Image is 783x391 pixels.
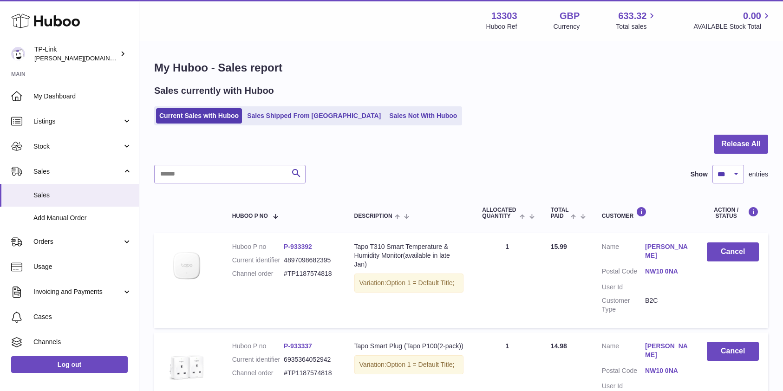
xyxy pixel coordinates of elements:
[693,22,772,31] span: AVAILABLE Stock Total
[616,22,657,31] span: Total sales
[232,256,284,265] dt: Current identifier
[284,369,335,378] dd: #TP1187574818
[354,355,464,374] div: Variation:
[707,207,759,219] div: Action / Status
[33,237,122,246] span: Orders
[616,10,657,31] a: 633.32 Total sales
[284,256,335,265] dd: 4897098682395
[34,45,118,63] div: TP-Link
[232,269,284,278] dt: Channel order
[602,267,645,278] dt: Postal Code
[34,54,235,62] span: [PERSON_NAME][DOMAIN_NAME][EMAIL_ADDRESS][DOMAIN_NAME]
[232,213,268,219] span: Huboo P no
[33,167,122,176] span: Sales
[232,342,284,351] dt: Huboo P no
[645,296,688,314] dd: B2C
[551,342,567,350] span: 14.98
[707,342,759,361] button: Cancel
[156,108,242,124] a: Current Sales with Huboo
[354,242,464,269] div: Tapo T310 Smart Temperature & Humidity Monitor(available in late Jan)
[244,108,384,124] a: Sales Shipped From [GEOGRAPHIC_DATA]
[707,242,759,261] button: Cancel
[602,366,645,378] dt: Postal Code
[33,287,122,296] span: Invoicing and Payments
[618,10,646,22] span: 633.32
[11,47,25,61] img: susie.li@tp-link.com
[645,366,688,375] a: NW10 0NA
[33,262,132,271] span: Usage
[602,382,645,391] dt: User Id
[154,60,768,75] h1: My Huboo - Sales report
[551,243,567,250] span: 15.99
[11,356,128,373] a: Log out
[232,355,284,364] dt: Current identifier
[743,10,761,22] span: 0.00
[163,242,210,289] img: Tapo_T310_1_large_20221020063800b.jpg
[386,361,455,368] span: Option 1 = Default Title;
[386,279,455,287] span: Option 1 = Default Title;
[482,207,517,219] span: ALLOCATED Quantity
[602,342,645,362] dt: Name
[163,342,210,388] img: Tapo_P100_2pack_1000-1000px__UK__large_1587883115088x_fa54861f-8efc-4898-a8e6-7436161c49a6.jpg
[645,342,688,359] a: [PERSON_NAME]
[354,342,464,351] div: Tapo Smart Plug (Tapo P100(2-pack))
[232,242,284,251] dt: Huboo P no
[284,355,335,364] dd: 6935364052942
[602,207,689,219] div: Customer
[284,243,312,250] a: P-933392
[491,10,517,22] strong: 13303
[693,10,772,31] a: 0.00 AVAILABLE Stock Total
[473,233,541,327] td: 1
[284,342,312,350] a: P-933337
[354,213,392,219] span: Description
[154,85,274,97] h2: Sales currently with Huboo
[602,242,645,262] dt: Name
[551,207,569,219] span: Total paid
[33,313,132,321] span: Cases
[486,22,517,31] div: Huboo Ref
[714,135,768,154] button: Release All
[691,170,708,179] label: Show
[386,108,460,124] a: Sales Not With Huboo
[602,283,645,292] dt: User Id
[232,369,284,378] dt: Channel order
[554,22,580,31] div: Currency
[560,10,580,22] strong: GBP
[33,191,132,200] span: Sales
[33,214,132,222] span: Add Manual Order
[33,142,122,151] span: Stock
[33,338,132,346] span: Channels
[33,92,132,101] span: My Dashboard
[284,269,335,278] dd: #TP1187574818
[645,267,688,276] a: NW10 0NA
[645,242,688,260] a: [PERSON_NAME]
[354,274,464,293] div: Variation:
[33,117,122,126] span: Listings
[749,170,768,179] span: entries
[602,296,645,314] dt: Customer Type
